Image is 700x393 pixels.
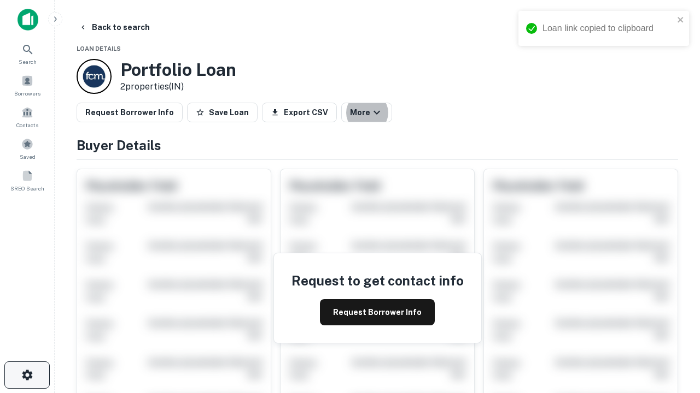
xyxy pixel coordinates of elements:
[14,89,40,98] span: Borrowers
[187,103,258,122] button: Save Loan
[542,22,674,35] div: Loan link copied to clipboard
[10,184,44,193] span: SREO Search
[3,102,51,132] a: Contacts
[341,103,392,122] button: More
[74,17,154,37] button: Back to search
[20,152,36,161] span: Saved
[77,135,678,155] h4: Buyer Details
[677,15,685,26] button: close
[120,80,236,93] p: 2 properties (IN)
[19,57,37,66] span: Search
[3,165,51,195] a: SREO Search
[3,39,51,68] a: Search
[262,103,337,122] button: Export CSV
[3,70,51,100] a: Borrowers
[77,103,183,122] button: Request Borrower Info
[120,59,236,80] h3: Portfolio Loan
[291,271,464,290] h4: Request to get contact info
[16,121,38,129] span: Contacts
[645,306,700,358] iframe: Chat Widget
[320,299,435,325] button: Request Borrower Info
[77,45,121,52] span: Loan Details
[3,134,51,163] a: Saved
[17,9,38,31] img: capitalize-icon.png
